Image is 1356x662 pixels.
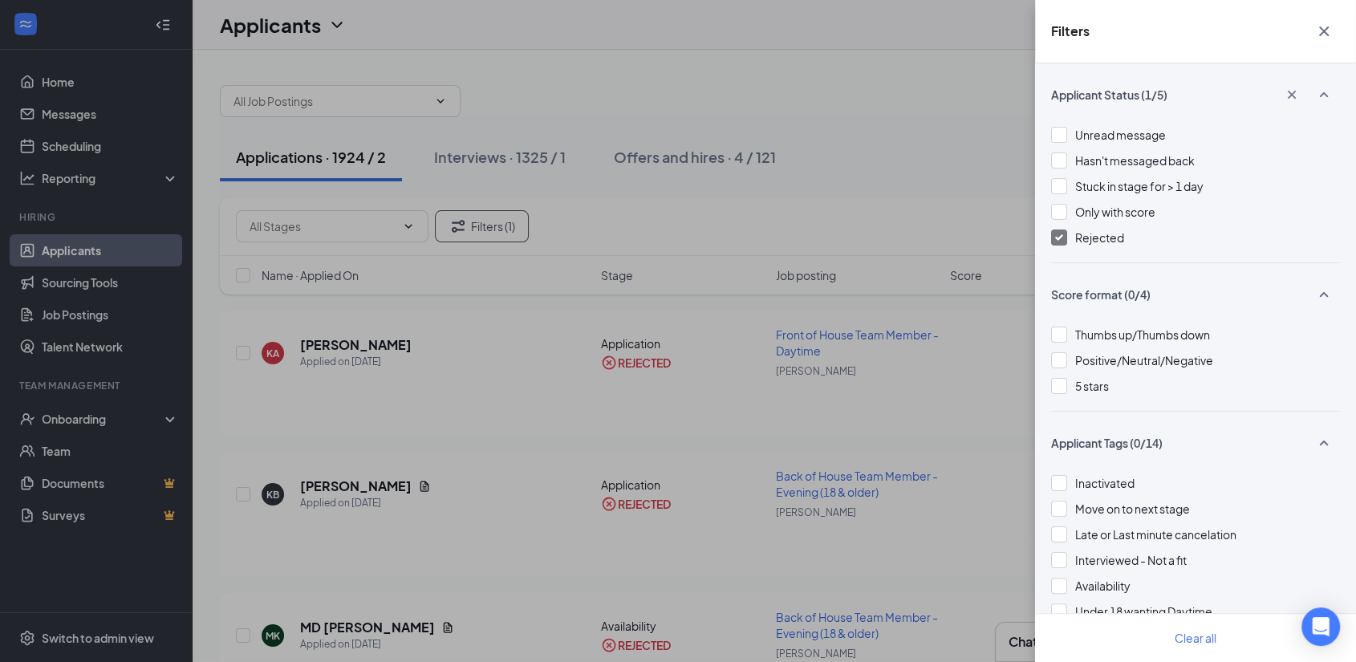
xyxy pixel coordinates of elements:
[1314,22,1334,41] svg: Cross
[1075,179,1204,193] span: Stuck in stage for > 1 day
[1155,622,1236,654] button: Clear all
[1314,285,1334,304] svg: SmallChevronUp
[1308,428,1340,458] button: SmallChevronUp
[1075,604,1212,619] span: Under 18 wanting Daytime
[1051,22,1090,40] h5: Filters
[1075,153,1195,168] span: Hasn't messaged back
[1284,87,1300,103] svg: Cross
[1075,579,1131,593] span: Availability
[1075,353,1213,368] span: Positive/Neutral/Negative
[1308,79,1340,110] button: SmallChevronUp
[1301,607,1340,646] div: Open Intercom Messenger
[1314,85,1334,104] svg: SmallChevronUp
[1075,128,1166,142] span: Unread message
[1308,279,1340,310] button: SmallChevronUp
[1075,527,1236,542] span: Late or Last minute cancelation
[1051,435,1163,451] span: Applicant Tags (0/14)
[1075,476,1135,490] span: Inactivated
[1055,234,1063,241] img: checkbox
[1075,230,1124,245] span: Rejected
[1075,502,1190,516] span: Move on to next stage
[1314,433,1334,453] svg: SmallChevronUp
[1051,87,1167,103] span: Applicant Status (1/5)
[1075,327,1210,342] span: Thumbs up/Thumbs down
[1308,16,1340,47] button: Cross
[1075,205,1155,219] span: Only with score
[1051,286,1151,303] span: Score format (0/4)
[1075,379,1109,393] span: 5 stars
[1075,553,1187,567] span: Interviewed - Not a fit
[1276,81,1308,108] button: Cross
